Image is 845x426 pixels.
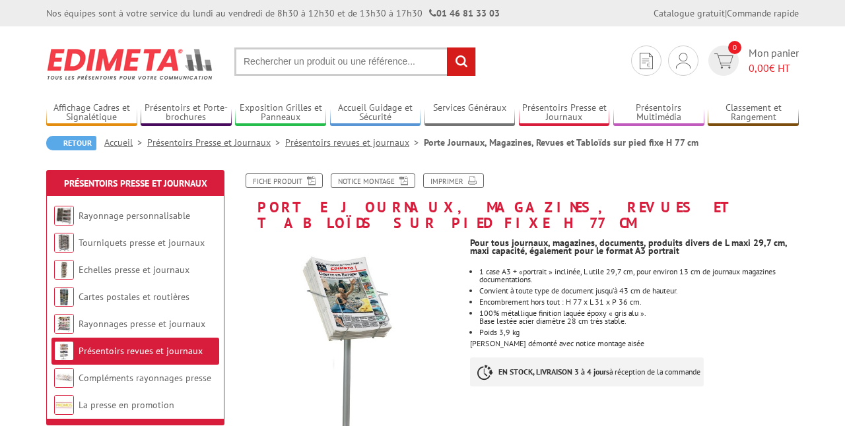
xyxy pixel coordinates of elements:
[64,177,207,189] a: Présentoirs Presse et Journaux
[228,173,809,231] h1: Porte Journaux, Magazines, Revues et Tabloïds sur pied fixe H 77 cm
[147,137,285,148] a: Présentoirs Presse et Journaux
[424,136,698,149] li: Porte Journaux, Magazines, Revues et Tabloïds sur pied fixe H 77 cm
[234,47,476,76] input: Rechercher un produit ou une référence...
[654,7,799,20] div: |
[714,53,733,69] img: devis rapide
[728,41,741,54] span: 0
[46,136,96,150] a: Retour
[654,7,725,19] a: Catalogue gratuit
[79,291,189,303] a: Cartes postales et routières
[479,268,799,284] li: 1 case A3 + «portrait » inclinée, L utile 29,7 cm, pour environ 13 cm de journaux magazines docum...
[54,206,74,226] img: Rayonnage personnalisable
[470,231,809,400] div: [PERSON_NAME] démonté avec notice montage aisée
[479,328,799,336] li: Poids 3,9 kg
[424,102,516,124] a: Services Généraux
[447,47,475,76] input: rechercher
[749,46,799,76] span: Mon panier
[330,102,421,124] a: Accueil Guidage et Sécurité
[519,102,610,124] a: Présentoirs Presse et Journaux
[54,260,74,280] img: Echelles presse et journaux
[479,309,799,325] li: 100% métallique finition laquée époxy « gris alu ». Base lestée acier diamètre 28 cm très stable.
[498,367,609,377] strong: EN STOCK, LIVRAISON 3 à 4 jours
[640,53,653,69] img: devis rapide
[54,368,74,388] img: Compléments rayonnages presse
[46,7,500,20] div: Nos équipes sont à votre service du lundi au vendredi de 8h30 à 12h30 et de 13h30 à 17h30
[79,345,203,357] a: Présentoirs revues et journaux
[79,210,190,222] a: Rayonnage personnalisable
[46,102,137,124] a: Affichage Cadres et Signalétique
[479,298,799,306] li: Encombrement hors tout : H 77 x L 31 x P 36 cm.
[470,357,704,386] p: à réception de la commande
[79,237,205,249] a: Tourniquets presse et journaux
[79,318,205,330] a: Rayonnages presse et journaux
[79,399,174,411] a: La presse en promotion
[54,341,74,361] img: Présentoirs revues et journaux
[749,61,799,76] span: € HT
[46,40,215,88] img: Edimeta
[705,46,799,76] a: devis rapide 0 Mon panier 0,00€ HT
[479,287,799,295] li: Convient à toute type de document jusqu’à 43 cm de hauteur.
[331,173,415,188] a: Notice Montage
[79,372,211,384] a: Compléments rayonnages presse
[613,102,704,124] a: Présentoirs Multimédia
[104,137,147,148] a: Accueil
[246,173,323,188] a: Fiche produit
[54,314,74,334] img: Rayonnages presse et journaux
[708,102,799,124] a: Classement et Rangement
[54,287,74,307] img: Cartes postales et routières
[749,61,769,75] span: 0,00
[285,137,424,148] a: Présentoirs revues et journaux
[470,237,787,257] strong: Pour tous journaux, magazines, documents, produits divers de L maxi 29,7 cm, maxi capacité, égale...
[79,264,189,276] a: Echelles presse et journaux
[54,395,74,415] img: La presse en promotion
[235,102,326,124] a: Exposition Grilles et Panneaux
[676,53,691,69] img: devis rapide
[429,7,500,19] strong: 01 46 81 33 03
[141,102,232,124] a: Présentoirs et Porte-brochures
[727,7,799,19] a: Commande rapide
[423,173,484,188] a: Imprimer
[54,233,74,253] img: Tourniquets presse et journaux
